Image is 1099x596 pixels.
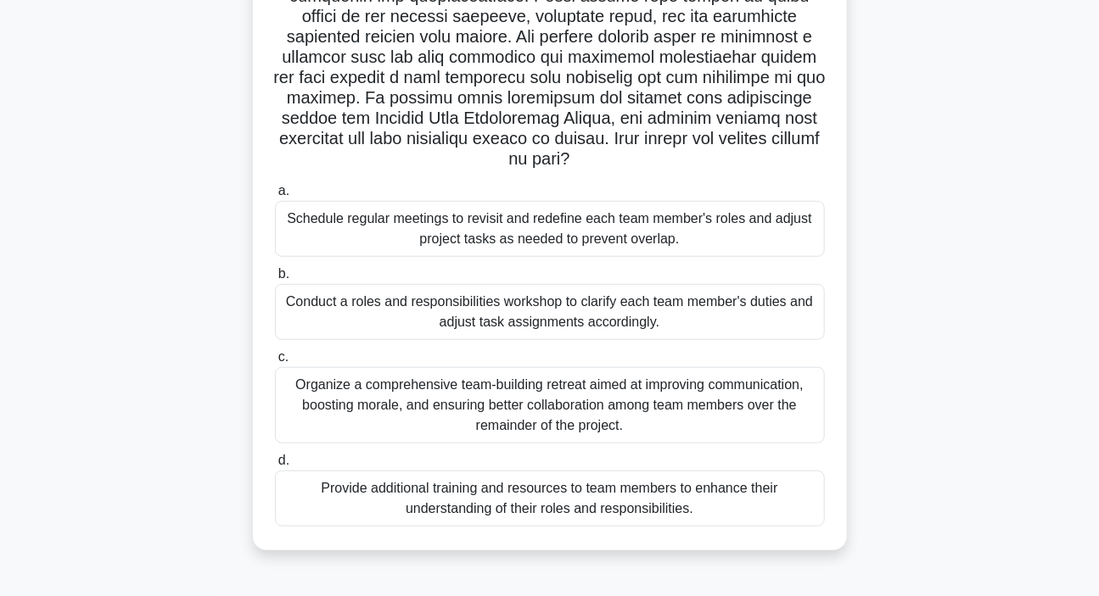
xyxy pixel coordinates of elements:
[275,284,825,340] div: Conduct a roles and responsibilities workshop to clarify each team member's duties and adjust tas...
[278,183,289,198] span: a.
[275,471,825,526] div: Provide additional training and resources to team members to enhance their understanding of their...
[275,201,825,257] div: Schedule regular meetings to revisit and redefine each team member's roles and adjust project tas...
[278,349,289,364] span: c.
[278,266,289,281] span: b.
[278,453,289,467] span: d.
[275,367,825,443] div: Organize a comprehensive team-building retreat aimed at improving communication, boosting morale,...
